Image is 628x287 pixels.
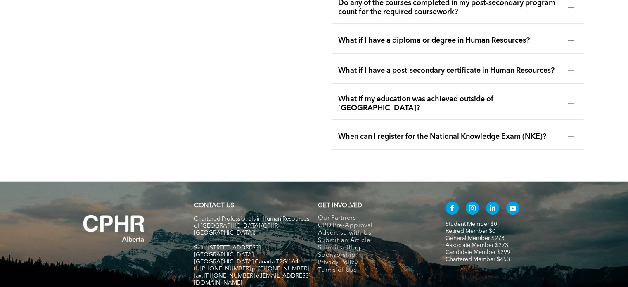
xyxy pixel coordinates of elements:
[318,252,428,259] a: Sponsorship
[446,242,508,248] a: Associate Member $273
[194,273,310,286] span: fax. [PHONE_NUMBER] e:[EMAIL_ADDRESS][DOMAIN_NAME]
[446,235,505,241] a: General Member $273
[318,237,428,244] a: Submit an Article
[446,221,497,227] a: Student Member $0
[338,95,561,113] span: What if my education was achieved outside of [GEOGRAPHIC_DATA]?
[466,202,479,217] a: instagram
[318,203,362,209] span: GET INVOLVED
[446,256,510,262] a: Chartered Member $453
[318,215,428,222] a: Our Partners
[194,216,309,236] span: Chartered Professionals in Human Resources of [GEOGRAPHIC_DATA] (CPHR [GEOGRAPHIC_DATA])
[194,245,261,251] span: Suite [STREET_ADDRESS]
[446,249,510,255] a: Candidate Member $299
[318,230,428,237] a: Advertise with Us
[194,252,299,265] span: [GEOGRAPHIC_DATA], [GEOGRAPHIC_DATA] Canada T2G 1A1
[66,198,161,259] img: A white background with a few lines on it
[318,259,428,267] a: Privacy Policy
[506,202,519,217] a: youtube
[194,266,309,272] span: tf. [PHONE_NUMBER] p. [PHONE_NUMBER]
[446,202,459,217] a: facebook
[338,132,561,141] span: When can I register for the National Knowledge Exam (NKE)?
[318,244,428,252] a: Submit a Blog
[486,202,499,217] a: linkedin
[338,66,561,75] span: What if I have a post-secondary certificate in Human Resources?
[338,36,561,45] span: What if I have a diploma or degree in Human Resources?
[318,222,428,230] a: CPD Pre-Approval
[446,228,495,234] a: Retired Member $0
[318,267,428,274] a: Terms of Use
[194,203,234,209] a: CONTACT US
